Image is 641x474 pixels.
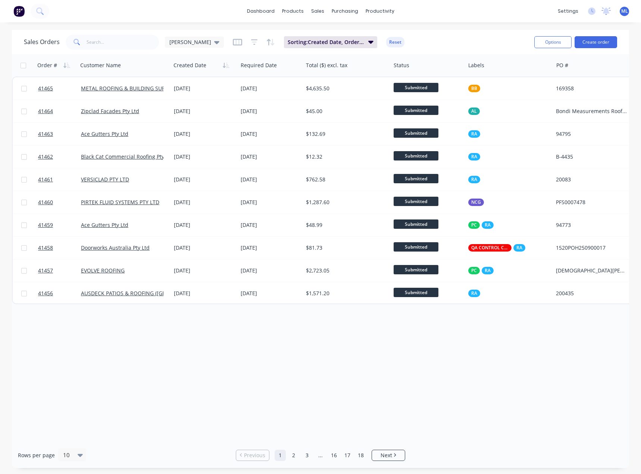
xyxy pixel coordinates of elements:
[80,62,121,69] div: Customer Name
[306,267,384,274] div: $2,723.05
[301,450,313,461] a: Page 3
[38,146,81,168] a: 41462
[81,267,125,274] a: EVOLVE ROOFING
[471,85,477,92] span: BB
[38,244,53,252] span: 41458
[328,450,340,461] a: Page 16
[38,259,81,282] a: 41457
[81,176,129,183] a: VERSICLAD PTY LTD
[468,267,494,274] button: PCRA
[355,450,366,461] a: Page 18
[81,153,173,160] a: Black Cat Commercial Roofing Pty Ltd
[288,38,364,46] span: Sorting: Created Date, Order #
[556,62,568,69] div: PO #
[174,267,235,274] div: [DATE]
[38,123,81,145] a: 41463
[471,107,477,115] span: AL
[241,244,300,252] div: [DATE]
[468,153,480,160] button: RA
[468,221,494,229] button: PCRA
[241,85,300,92] div: [DATE]
[468,62,484,69] div: Labels
[174,176,235,183] div: [DATE]
[236,452,269,459] a: Previous page
[306,176,384,183] div: $762.58
[556,221,627,229] div: 94773
[394,62,409,69] div: Status
[306,107,384,115] div: $45.00
[38,199,53,206] span: 41460
[241,221,300,229] div: [DATE]
[241,130,300,138] div: [DATE]
[38,191,81,213] a: 41460
[13,6,25,17] img: Factory
[174,85,235,92] div: [DATE]
[471,130,477,138] span: RA
[174,221,235,229] div: [DATE]
[471,290,477,297] span: RA
[241,176,300,183] div: [DATE]
[38,77,81,100] a: 41465
[38,100,81,122] a: 41464
[288,450,299,461] a: Page 2
[306,199,384,206] div: $1,287.60
[556,153,627,160] div: B-4435
[38,290,53,297] span: 41456
[556,267,627,274] div: [DEMOGRAPHIC_DATA][PERSON_NAME]
[243,6,278,17] a: dashboard
[18,452,55,459] span: Rows per page
[174,130,235,138] div: [DATE]
[394,83,438,92] span: Submitted
[241,153,300,160] div: [DATE]
[81,199,159,206] a: PIRTEK FLUID SYSTEMS PTY LTD
[394,174,438,183] span: Submitted
[394,265,438,274] span: Submitted
[241,290,300,297] div: [DATE]
[241,62,277,69] div: Required Date
[81,290,210,297] a: AUSDECK PATIOS & ROOFING ([GEOGRAPHIC_DATA])
[328,6,362,17] div: purchasing
[372,452,405,459] a: Next page
[468,107,480,115] button: AL
[621,8,628,15] span: ML
[471,199,481,206] span: NCG
[306,62,347,69] div: Total ($) excl. tax
[81,221,128,228] a: Ace Gutters Pty Ltd
[169,38,211,46] span: [PERSON_NAME]
[24,38,60,46] h1: Sales Orders
[307,6,328,17] div: sales
[241,107,300,115] div: [DATE]
[174,199,235,206] div: [DATE]
[174,290,235,297] div: [DATE]
[275,450,286,461] a: Page 1 is your current page
[174,244,235,252] div: [DATE]
[556,85,627,92] div: 169358
[306,130,384,138] div: $132.69
[556,290,627,297] div: 200435
[233,450,408,461] ul: Pagination
[342,450,353,461] a: Page 17
[38,214,81,236] a: 41459
[38,107,53,115] span: 41464
[468,130,480,138] button: RA
[556,176,627,183] div: 20083
[471,267,477,274] span: PC
[485,221,491,229] span: RA
[485,267,491,274] span: RA
[306,221,384,229] div: $48.99
[556,130,627,138] div: 94795
[37,62,57,69] div: Order #
[394,197,438,206] span: Submitted
[362,6,398,17] div: productivity
[38,237,81,259] a: 41458
[471,244,509,252] span: QA CONTROL CHECK!
[556,107,627,115] div: Bondi Measurements Roof & L8
[315,450,326,461] a: Jump forward
[471,153,477,160] span: RA
[174,153,235,160] div: [DATE]
[394,219,438,229] span: Submitted
[394,242,438,252] span: Submitted
[38,130,53,138] span: 41463
[38,176,53,183] span: 41461
[394,151,438,160] span: Submitted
